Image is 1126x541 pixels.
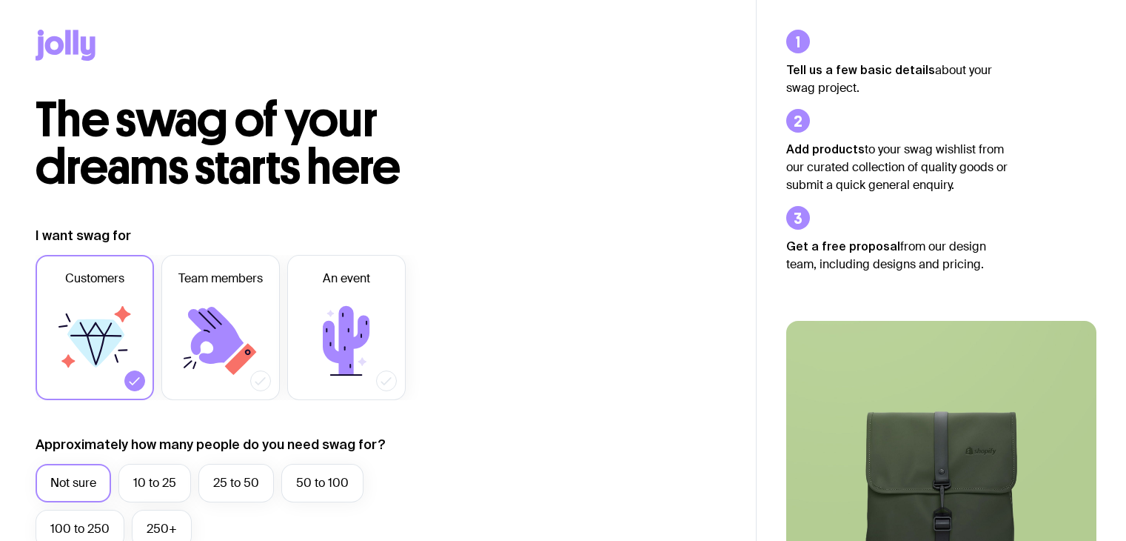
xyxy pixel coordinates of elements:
span: The swag of your dreams starts here [36,90,401,196]
label: 10 to 25 [118,464,191,502]
strong: Add products [786,142,865,156]
label: I want swag for [36,227,131,245]
strong: Tell us a few basic details [786,63,935,76]
label: Not sure [36,464,111,502]
label: 25 to 50 [198,464,274,502]
span: Customers [65,270,124,288]
label: Approximately how many people do you need swag for? [36,436,386,454]
p: from our design team, including designs and pricing. [786,237,1008,273]
label: 50 to 100 [281,464,363,502]
span: An event [323,270,370,288]
p: to your swag wishlist from our curated collection of quality goods or submit a quick general enqu... [786,140,1008,194]
strong: Get a free proposal [786,239,900,253]
p: about your swag project. [786,61,1008,97]
span: Team members [178,270,263,288]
